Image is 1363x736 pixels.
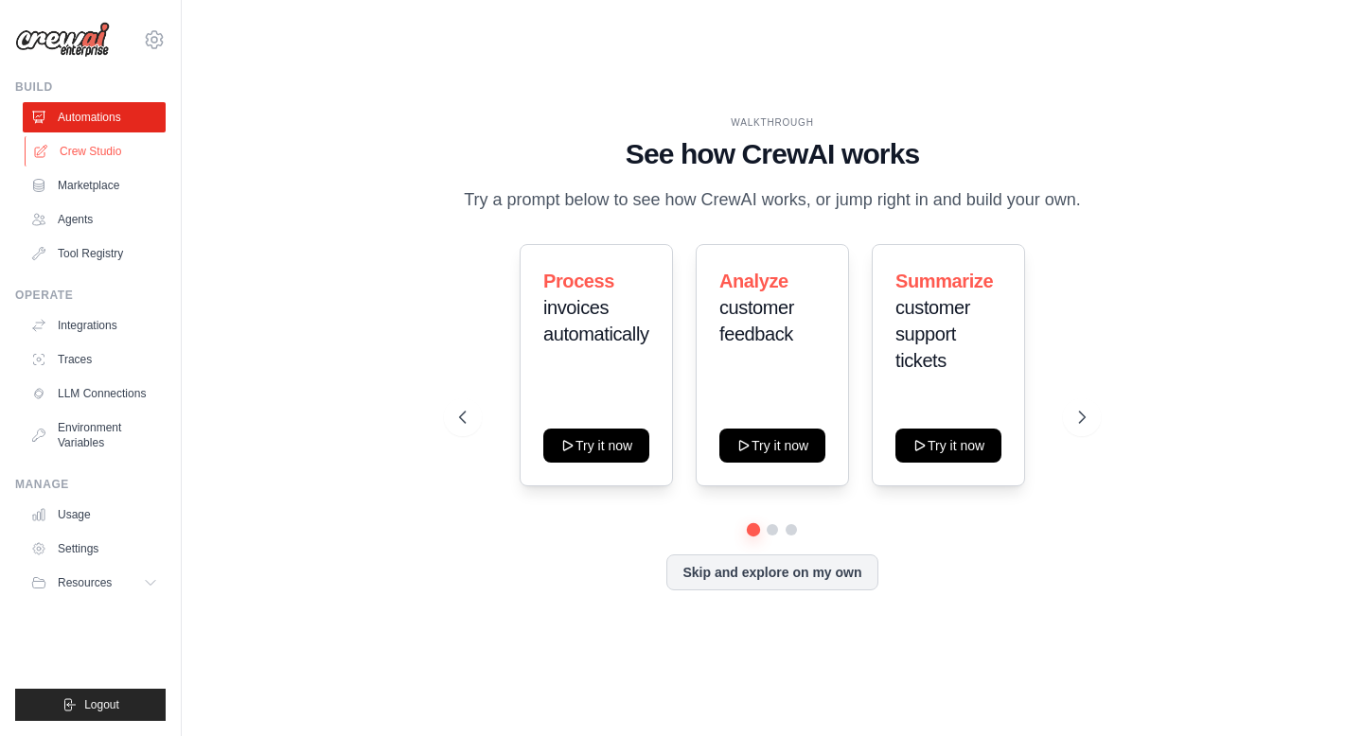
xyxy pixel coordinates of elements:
button: Try it now [543,429,649,463]
a: Automations [23,102,166,132]
span: Analyze [719,271,788,291]
a: Usage [23,499,166,530]
button: Resources [23,568,166,598]
a: Traces [23,344,166,375]
a: Tool Registry [23,238,166,269]
span: invoices automatically [543,297,649,344]
a: Agents [23,204,166,235]
div: Operate [15,288,166,303]
span: Process [543,271,614,291]
img: Logo [15,22,110,58]
p: Try a prompt below to see how CrewAI works, or jump right in and build your own. [459,186,1086,214]
a: Integrations [23,310,166,341]
span: Summarize [895,271,993,291]
h1: See how CrewAI works [459,137,1086,171]
div: Build [15,79,166,95]
a: LLM Connections [23,378,166,409]
span: customer feedback [719,297,794,344]
a: Settings [23,534,166,564]
button: Skip and explore on my own [666,554,877,590]
div: WALKTHROUGH [459,115,1086,130]
span: Logout [84,697,119,712]
div: Manage [15,477,166,492]
span: Resources [58,575,112,590]
iframe: Chat Widget [1268,645,1363,736]
a: Environment Variables [23,412,166,458]
button: Try it now [895,429,1001,463]
a: Marketplace [23,170,166,201]
a: Crew Studio [25,136,168,166]
button: Logout [15,689,166,721]
span: customer support tickets [895,297,970,371]
button: Try it now [719,429,825,463]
